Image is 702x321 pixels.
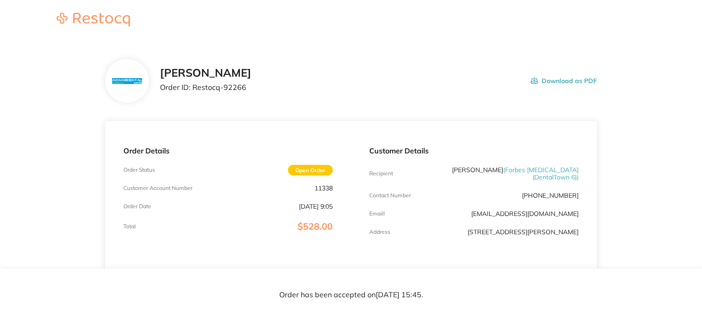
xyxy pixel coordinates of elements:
p: Address [369,229,390,235]
th: Item [105,265,351,287]
th: Total [528,265,597,287]
p: Total [123,223,136,230]
p: 11338 [314,184,333,192]
span: ( Forbes [MEDICAL_DATA] (DentalTown 6) ) [503,166,579,181]
a: Restocq logo [48,13,139,28]
p: Customer Details [369,147,579,155]
p: Emaill [369,210,385,217]
span: $528.00 [298,221,333,232]
h2: [PERSON_NAME] [160,67,251,79]
p: [DATE] 9:05 [299,203,333,210]
p: Order ID: Restocq- 92266 [160,83,251,91]
th: Contract Price Excl. GST [351,265,420,287]
p: [STREET_ADDRESS][PERSON_NAME] [468,228,579,236]
th: Quantity [489,265,528,287]
p: [PERSON_NAME] [439,166,579,181]
p: Order Date [123,203,151,210]
p: Customer Account Number [123,185,192,191]
img: N3hiYW42Mg [112,78,142,84]
button: Download as PDF [531,67,597,95]
a: [EMAIL_ADDRESS][DOMAIN_NAME] [471,210,579,218]
p: Order Details [123,147,333,155]
th: RRP Price Excl. GST [420,265,489,287]
p: Order has been accepted on [DATE] 15:45 . [279,291,423,299]
p: Order Status [123,167,155,173]
span: Open Order [288,165,333,175]
img: Restocq logo [48,13,139,26]
p: Contact Number [369,192,411,199]
p: [PHONE_NUMBER] [522,192,579,199]
p: Recipient [369,170,393,177]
